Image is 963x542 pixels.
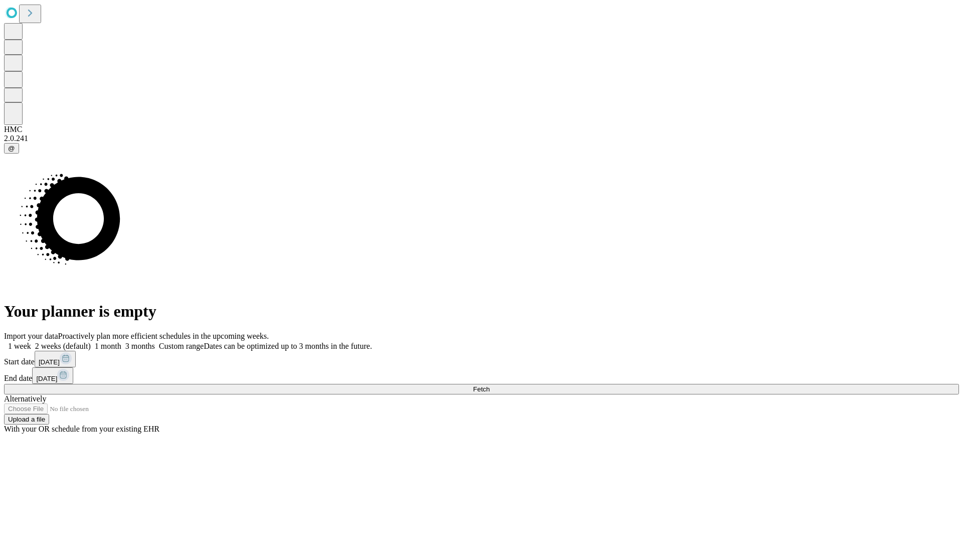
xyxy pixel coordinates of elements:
[32,367,73,384] button: [DATE]
[204,342,372,350] span: Dates can be optimized up to 3 months in the future.
[4,143,19,154] button: @
[4,394,46,403] span: Alternatively
[125,342,155,350] span: 3 months
[4,332,58,340] span: Import your data
[4,125,959,134] div: HMC
[8,145,15,152] span: @
[4,425,159,433] span: With your OR schedule from your existing EHR
[4,351,959,367] div: Start date
[58,332,269,340] span: Proactively plan more efficient schedules in the upcoming weeks.
[35,342,91,350] span: 2 weeks (default)
[159,342,204,350] span: Custom range
[35,351,76,367] button: [DATE]
[4,367,959,384] div: End date
[4,414,49,425] button: Upload a file
[4,302,959,321] h1: Your planner is empty
[8,342,31,350] span: 1 week
[95,342,121,350] span: 1 month
[39,358,60,366] span: [DATE]
[4,384,959,394] button: Fetch
[36,375,57,382] span: [DATE]
[4,134,959,143] div: 2.0.241
[473,385,490,393] span: Fetch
